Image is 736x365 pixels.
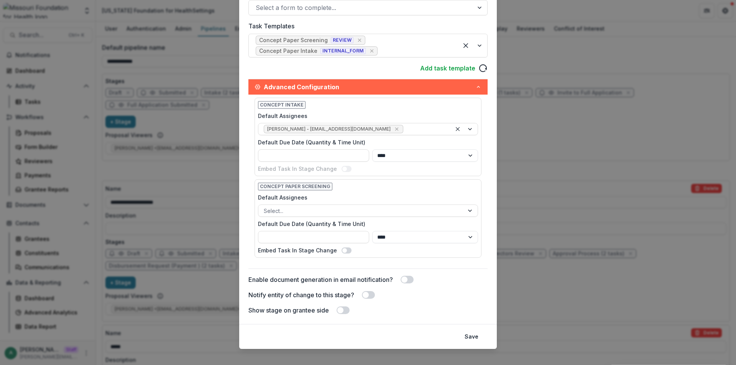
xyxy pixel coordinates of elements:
div: Clear selected options [453,124,462,134]
span: Advanced Configuration [264,82,475,92]
div: Clear selected options [460,39,472,52]
label: Enable document generation in email notification? [248,275,393,284]
a: Add task template [420,64,475,73]
svg: reload [478,64,488,73]
div: Remove Wendy Rohrbach - wrohrbach@mffh.org [393,125,401,133]
label: Embed Task In Stage Change [258,165,337,173]
div: Concept Paper Screening [259,37,328,44]
button: Advanced Configuration [248,79,488,95]
span: Concept Intake [258,101,306,109]
div: Concept Paper Intake [259,48,317,54]
span: Concept Paper Screening [258,183,332,190]
label: Default Assignees [258,193,473,201]
span: REVIEW [331,37,353,43]
label: Default Assignees [258,112,473,120]
span: INTERNAL_FORM [320,48,366,54]
label: Embed Task In Stage Change [258,246,337,254]
span: [PERSON_NAME] - [EMAIL_ADDRESS][DOMAIN_NAME] [267,126,391,132]
label: Notify entity of change to this stage? [248,290,354,300]
div: Advanced Configuration [248,95,488,268]
label: Show stage on grantee side [248,306,329,315]
label: Task Templates [248,21,483,31]
div: Remove [object Object] [356,36,363,44]
label: Default Due Date (Quantity & Time Unit) [258,220,473,228]
button: Save [460,331,483,343]
div: Remove [object Object] [368,47,376,55]
label: Default Due Date (Quantity & Time Unit) [258,138,473,146]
